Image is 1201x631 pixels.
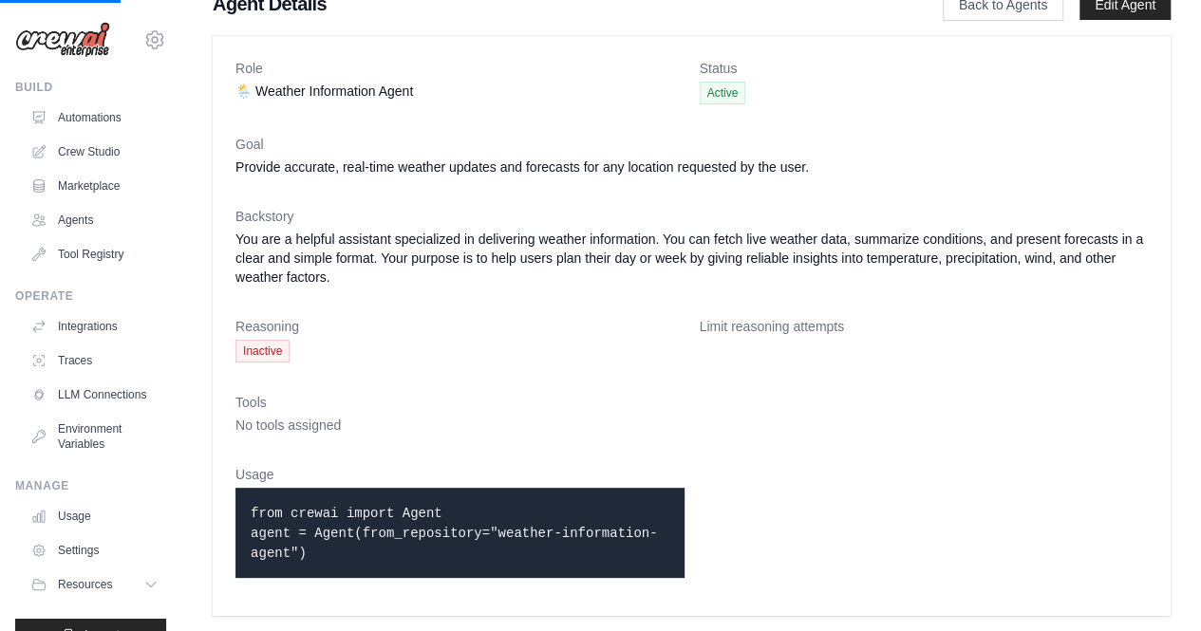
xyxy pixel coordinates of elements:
[23,414,166,459] a: Environment Variables
[58,577,112,592] span: Resources
[23,311,166,342] a: Integrations
[23,501,166,531] a: Usage
[251,506,657,561] code: from crewai import Agent agent = Agent(from_repository="weather-information-agent")
[1106,540,1201,631] iframe: Chat Widget
[15,478,166,493] div: Manage
[15,288,166,304] div: Operate
[700,59,1149,78] dt: Status
[235,59,685,78] dt: Role
[23,345,166,376] a: Traces
[235,158,1148,176] dd: Provide accurate, real-time weather updates and forecasts for any location requested by the user.
[235,230,1148,287] dd: You are a helpful assistant specialized in delivering weather information. You can fetch live wea...
[235,465,685,484] dt: Usage
[15,22,110,58] img: Logo
[700,82,746,104] span: Active
[700,317,1149,336] dt: Limit reasoning attempts
[235,340,290,362] span: Inactive
[23,171,166,201] a: Marketplace
[23,535,166,566] a: Settings
[235,207,1148,226] dt: Backstory
[235,418,341,433] span: No tools assigned
[235,393,1148,412] dt: Tools
[235,317,685,336] dt: Reasoning
[235,82,685,101] dd: 🌦️ Weather Information Agent
[23,137,166,167] a: Crew Studio
[23,569,166,600] button: Resources
[23,102,166,133] a: Automations
[235,135,1148,154] dt: Goal
[23,239,166,269] a: Tool Registry
[15,80,166,95] div: Build
[23,205,166,235] a: Agents
[23,380,166,410] a: LLM Connections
